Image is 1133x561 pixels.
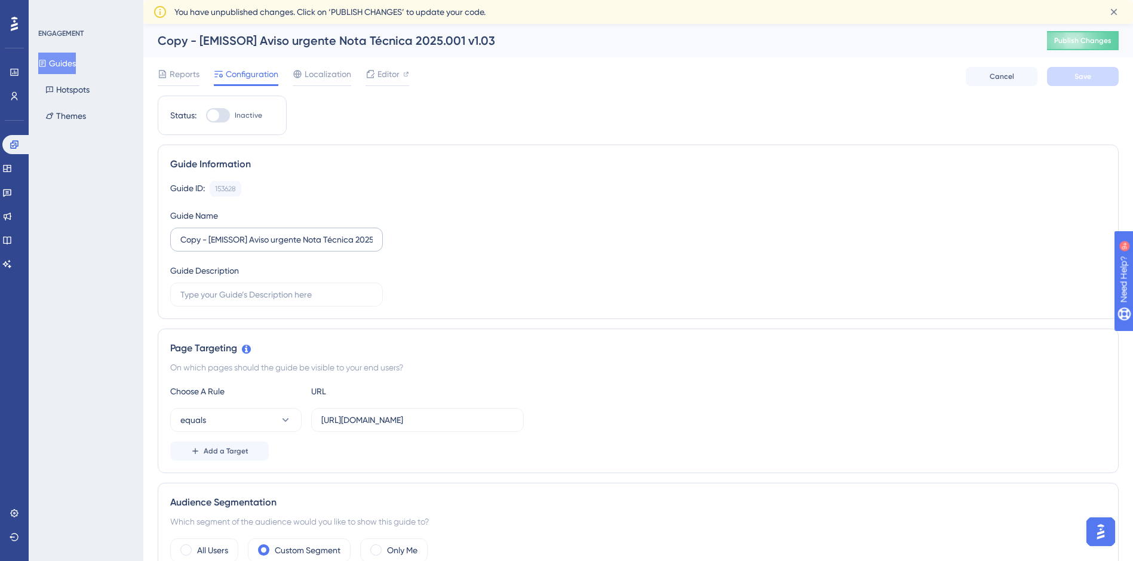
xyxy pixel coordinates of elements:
[235,111,262,120] span: Inactive
[180,413,206,427] span: equals
[990,72,1014,81] span: Cancel
[1047,67,1119,86] button: Save
[170,514,1106,529] div: Which segment of the audience would you like to show this guide to?
[174,5,486,19] span: You have unpublished changes. Click on ‘PUBLISH CHANGES’ to update your code.
[226,67,278,81] span: Configuration
[170,157,1106,171] div: Guide Information
[170,181,205,197] div: Guide ID:
[170,495,1106,510] div: Audience Segmentation
[1083,514,1119,550] iframe: UserGuiding AI Assistant Launcher
[170,263,239,278] div: Guide Description
[275,543,340,557] label: Custom Segment
[38,105,93,127] button: Themes
[158,32,1017,49] div: Copy - [EMISSOR] Aviso urgente Nota Técnica 2025.001 v1.03
[204,446,248,456] span: Add a Target
[1054,36,1111,45] span: Publish Changes
[180,288,373,301] input: Type your Guide’s Description here
[321,413,514,427] input: yourwebsite.com/path
[197,543,228,557] label: All Users
[170,209,218,223] div: Guide Name
[170,360,1106,375] div: On which pages should the guide be visible to your end users?
[38,53,76,74] button: Guides
[305,67,351,81] span: Localization
[170,67,199,81] span: Reports
[215,184,236,194] div: 153628
[377,67,400,81] span: Editor
[170,384,302,398] div: Choose A Rule
[311,384,443,398] div: URL
[170,108,196,122] div: Status:
[170,341,1106,355] div: Page Targeting
[1047,31,1119,50] button: Publish Changes
[170,442,269,461] button: Add a Target
[180,233,373,246] input: Type your Guide’s Name here
[387,543,417,557] label: Only Me
[81,6,88,16] div: 9+
[1074,72,1091,81] span: Save
[38,29,84,38] div: ENGAGEMENT
[38,79,97,100] button: Hotspots
[170,408,302,432] button: equals
[966,67,1037,86] button: Cancel
[28,3,75,17] span: Need Help?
